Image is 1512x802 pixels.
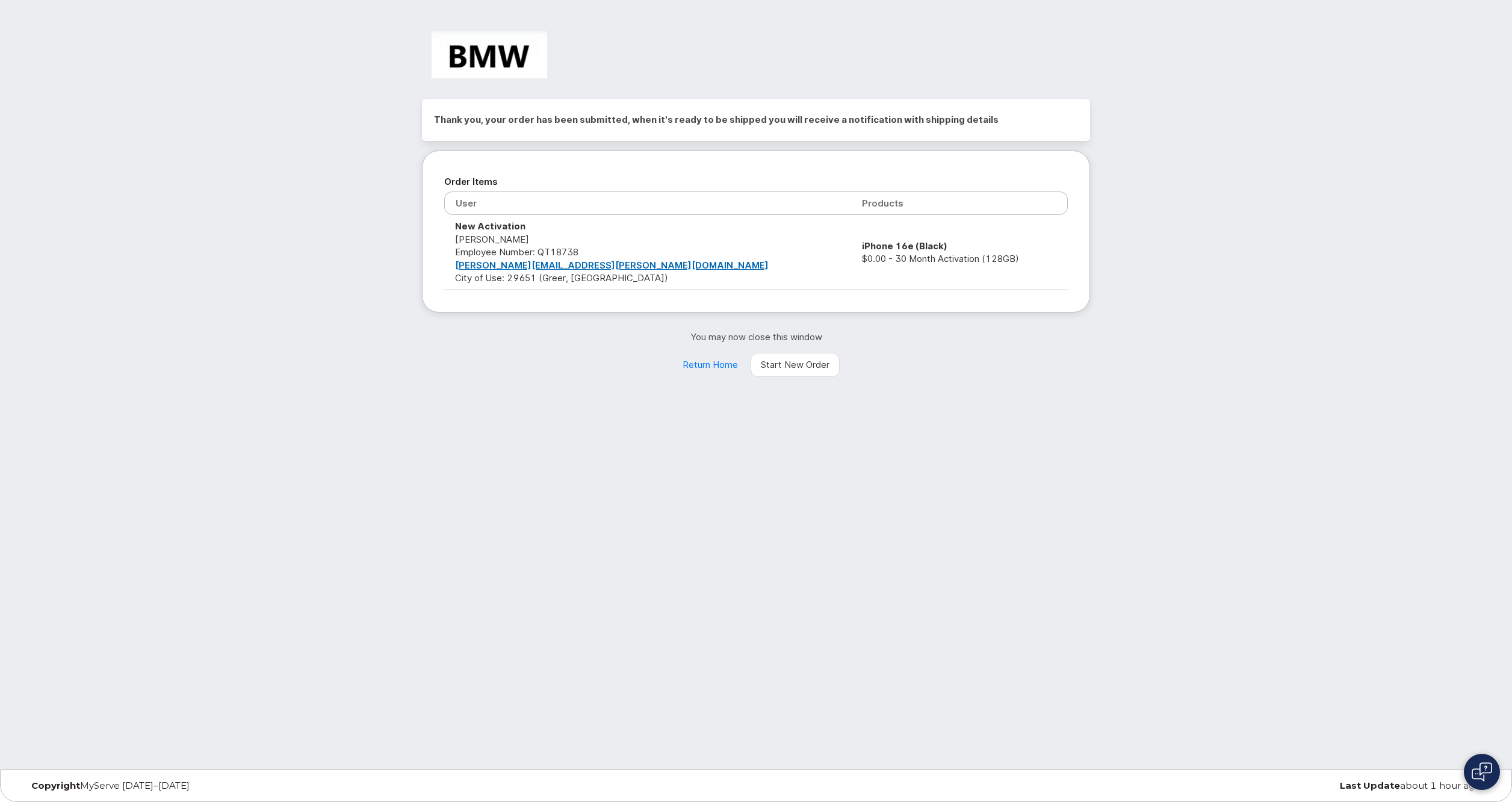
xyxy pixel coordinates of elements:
div: MyServe [DATE]–[DATE] [22,781,512,791]
td: [PERSON_NAME] City of Use: 29651 (Greer, [GEOGRAPHIC_DATA]) [444,215,851,290]
p: You may now close this window [422,331,1090,343]
strong: New Activation [455,220,525,232]
strong: iPhone 16e (Black) [862,240,947,252]
h2: Thank you, your order has been submitted, when it's ready to be shipped you will receive a notifi... [434,111,1078,129]
h2: Order Items [444,173,1068,191]
th: Products [851,191,1068,215]
span: Employee Number: QT18738 [455,246,578,258]
a: Return Home [672,353,748,377]
td: $0.00 - 30 Month Activation (128GB) [851,215,1068,290]
strong: Copyright [31,780,80,791]
strong: Last Update [1340,780,1400,791]
a: Start New Order [751,353,840,377]
a: [PERSON_NAME][EMAIL_ADDRESS][PERSON_NAME][DOMAIN_NAME] [455,260,769,271]
img: BMW Manufacturing Co LLC [432,31,547,78]
img: Open chat [1472,762,1492,782]
div: about 1 hour ago [1000,781,1490,791]
th: User [444,191,851,215]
